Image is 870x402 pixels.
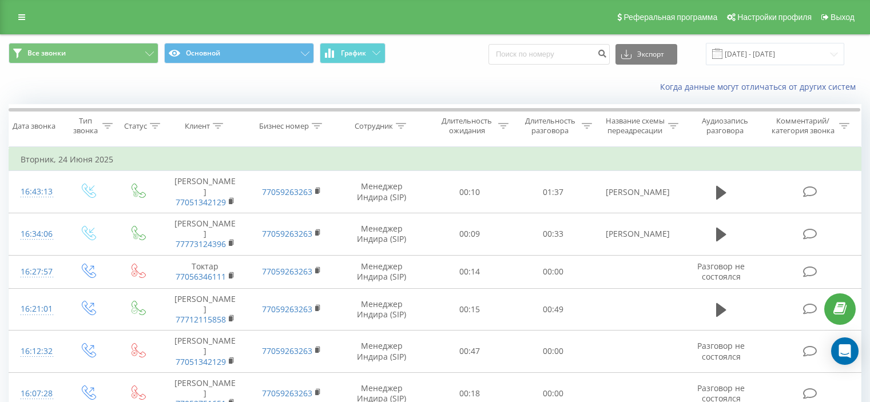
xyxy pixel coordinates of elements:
[697,340,745,361] span: Разговор не состоялся
[259,121,309,131] div: Бизнес номер
[21,223,51,245] div: 16:34:06
[511,331,594,373] td: 00:00
[428,288,511,331] td: 00:15
[511,213,594,255] td: 00:33
[692,116,758,136] div: Аудиозапись разговора
[428,213,511,255] td: 00:09
[737,13,812,22] span: Настройки профиля
[21,261,51,283] div: 16:27:57
[162,331,248,373] td: [PERSON_NAME]
[262,266,312,277] a: 77059263263
[335,255,428,288] td: Менеджер Индира (SIP)
[335,288,428,331] td: Менеджер Индира (SIP)
[72,116,99,136] div: Тип звонка
[262,388,312,399] a: 77059263263
[176,356,226,367] a: 77051342129
[9,43,158,63] button: Все звонки
[594,213,681,255] td: [PERSON_NAME]
[185,121,210,131] div: Клиент
[335,213,428,255] td: Менеджер Индира (SIP)
[623,13,717,22] span: Реферальная программа
[511,255,594,288] td: 00:00
[162,288,248,331] td: [PERSON_NAME]
[9,148,861,171] td: Вторник, 24 Июня 2025
[831,337,859,365] div: Open Intercom Messenger
[13,121,55,131] div: Дата звонка
[439,116,496,136] div: Длительность ожидания
[176,197,226,208] a: 77051342129
[428,255,511,288] td: 00:14
[522,116,579,136] div: Длительность разговора
[262,304,312,315] a: 77059263263
[21,340,51,363] div: 16:12:32
[660,81,861,92] a: Когда данные могут отличаться от других систем
[27,49,66,58] span: Все звонки
[831,13,855,22] span: Выход
[262,186,312,197] a: 77059263263
[341,49,366,57] span: График
[511,171,594,213] td: 01:37
[162,213,248,255] td: [PERSON_NAME]
[124,121,147,131] div: Статус
[162,255,248,288] td: Токтар
[176,314,226,325] a: 77712115858
[488,44,610,65] input: Поиск по номеру
[428,171,511,213] td: 00:10
[615,44,677,65] button: Экспорт
[355,121,393,131] div: Сотрудник
[176,238,226,249] a: 77773124396
[428,331,511,373] td: 00:47
[335,171,428,213] td: Менеджер Индира (SIP)
[176,271,226,282] a: 77056346111
[335,331,428,373] td: Менеджер Индира (SIP)
[21,298,51,320] div: 16:21:01
[162,171,248,213] td: [PERSON_NAME]
[21,181,51,203] div: 16:43:13
[697,261,745,282] span: Разговор не состоялся
[262,345,312,356] a: 77059263263
[605,116,665,136] div: Название схемы переадресации
[320,43,386,63] button: График
[594,171,681,213] td: [PERSON_NAME]
[769,116,836,136] div: Комментарий/категория звонка
[511,288,594,331] td: 00:49
[164,43,314,63] button: Основной
[262,228,312,239] a: 77059263263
